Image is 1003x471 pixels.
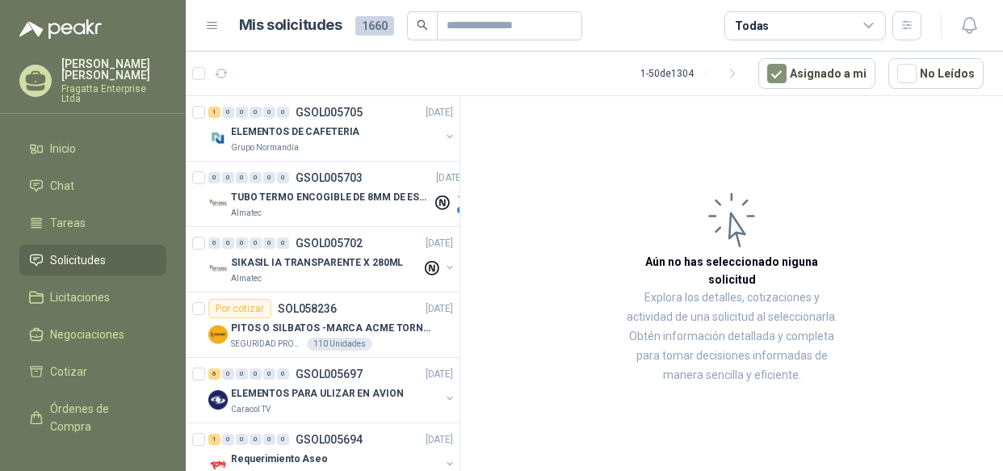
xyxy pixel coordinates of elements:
div: 0 [208,238,220,249]
p: [DATE] [436,170,464,186]
p: [DATE] [426,432,453,448]
span: Cotizar [50,363,87,381]
p: GSOL005705 [296,107,363,118]
div: 0 [236,107,248,118]
p: Explora los detalles, cotizaciones y actividad de una solicitud al seleccionarla. Obtén informaci... [622,288,841,385]
p: GSOL005703 [296,172,363,183]
div: 0 [250,172,262,183]
p: GSOL005702 [296,238,363,249]
a: 6 0 0 0 0 0 GSOL005697[DATE] Company LogoELEMENTOS PARA ULIZAR EN AVIONCaracol TV [208,364,456,416]
p: SOL058236 [278,303,337,314]
h1: Mis solicitudes [239,14,342,37]
p: SEGURIDAD PROVISER LTDA [231,338,304,351]
p: [DATE] [426,105,453,120]
div: 0 [222,107,234,118]
span: Inicio [50,140,76,158]
div: 0 [222,172,234,183]
a: Inicio [19,133,166,164]
p: SIKASIL IA TRANSPARENTE X 280ML [231,255,403,271]
div: 0 [277,172,289,183]
div: 1 [208,434,220,445]
div: 0 [263,172,275,183]
a: Negociaciones [19,319,166,350]
div: 0 [250,107,262,118]
img: Company Logo [208,325,228,344]
div: 0 [236,238,248,249]
button: Asignado a mi [758,58,875,89]
div: Por cotizar [208,299,271,318]
p: [DATE] [426,367,453,382]
div: 6 [208,368,220,380]
img: Company Logo [208,259,228,279]
div: 0 [250,368,262,380]
div: 0 [263,368,275,380]
p: Requerimiento Aseo [231,452,328,467]
span: Órdenes de Compra [50,400,151,435]
span: Solicitudes [50,251,106,269]
div: 0 [236,434,248,445]
div: 0 [222,434,234,445]
p: Almatec [231,272,262,285]
div: 0 [208,172,220,183]
div: 1 - 50 de 1304 [640,61,745,86]
a: Cotizar [19,356,166,387]
p: [DATE] [426,301,453,317]
a: Por cotizarSOL058236[DATE] Company LogoPITOS O SILBATOS -MARCA ACME TORNADO 635SEGURIDAD PROVISER... [186,292,460,358]
p: Fragatta Enterprise Ltda [61,84,166,103]
div: 110 Unidades [307,338,372,351]
p: ELEMENTOS PARA ULIZAR EN AVION [231,386,403,402]
div: 0 [263,107,275,118]
h3: Aún no has seleccionado niguna solicitud [622,253,841,288]
div: 0 [263,434,275,445]
p: GSOL005694 [296,434,363,445]
p: GSOL005697 [296,368,363,380]
span: Licitaciones [50,288,110,306]
div: 0 [277,238,289,249]
div: Todas [735,17,769,35]
div: 0 [277,107,289,118]
p: Grupo Normandía [231,141,299,154]
div: 0 [236,172,248,183]
span: search [417,19,428,31]
div: 0 [236,368,248,380]
div: 0 [277,368,289,380]
a: Chat [19,170,166,201]
a: Licitaciones [19,282,166,313]
span: Chat [50,177,74,195]
div: 0 [250,434,262,445]
div: 1 [208,107,220,118]
a: 0 0 0 0 0 0 GSOL005702[DATE] Company LogoSIKASIL IA TRANSPARENTE X 280MLAlmatec [208,233,456,285]
p: Almatec [231,207,262,220]
span: 1660 [355,16,394,36]
a: Solicitudes [19,245,166,275]
p: [DATE] [426,236,453,251]
span: Tareas [50,214,86,232]
p: ELEMENTOS DE CAFETERIA [231,124,359,140]
div: 0 [277,434,289,445]
div: 0 [222,238,234,249]
img: Company Logo [208,128,228,148]
span: Negociaciones [50,326,124,343]
a: 0 0 0 0 0 0 GSOL005703[DATE] Company LogoTUBO TERMO ENCOGIBLE DE 8MM DE ESPESOR X 5CMSAlmatec [208,168,467,220]
div: 0 [263,238,275,249]
button: No Leídos [888,58,984,89]
a: 1 0 0 0 0 0 GSOL005705[DATE] Company LogoELEMENTOS DE CAFETERIAGrupo Normandía [208,103,456,154]
img: Company Logo [208,194,228,213]
div: 0 [222,368,234,380]
a: Tareas [19,208,166,238]
p: PITOS O SILBATOS -MARCA ACME TORNADO 635 [231,321,432,336]
img: Logo peakr [19,19,102,39]
a: Órdenes de Compra [19,393,166,442]
p: Caracol TV [231,403,271,416]
p: [PERSON_NAME] [PERSON_NAME] [61,58,166,81]
div: 0 [250,238,262,249]
img: Company Logo [208,390,228,410]
p: TUBO TERMO ENCOGIBLE DE 8MM DE ESPESOR X 5CMS [231,190,432,205]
